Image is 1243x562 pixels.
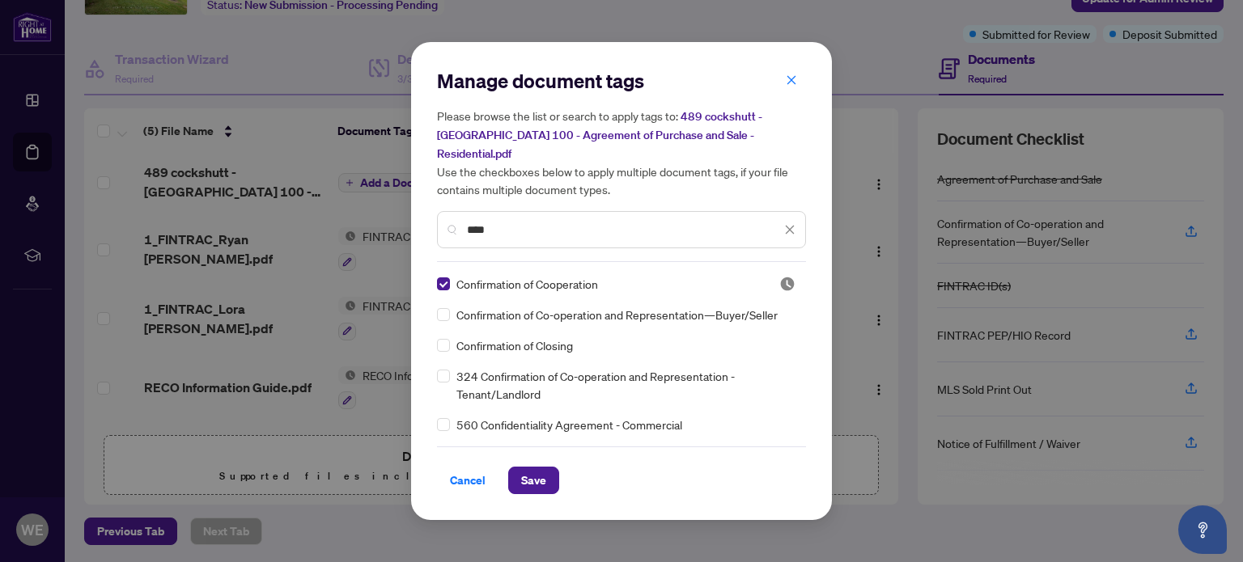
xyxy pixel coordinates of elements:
[521,467,546,493] span: Save
[779,276,795,292] img: status
[456,275,598,293] span: Confirmation of Cooperation
[456,416,682,433] span: 560 Confidentiality Agreement - Commercial
[508,467,559,494] button: Save
[450,467,486,493] span: Cancel
[1178,505,1227,554] button: Open asap
[786,74,797,86] span: close
[456,367,796,403] span: 324 Confirmation of Co-operation and Representation - Tenant/Landlord
[779,276,795,292] span: Pending Review
[437,109,762,161] span: 489 cockshutt - [GEOGRAPHIC_DATA] 100 - Agreement of Purchase and Sale - Residential.pdf
[437,467,498,494] button: Cancel
[456,306,778,323] span: Confirmation of Co-operation and Representation—Buyer/Seller
[784,224,795,235] span: close
[437,68,806,94] h2: Manage document tags
[437,107,806,198] h5: Please browse the list or search to apply tags to: Use the checkboxes below to apply multiple doc...
[456,336,573,354] span: Confirmation of Closing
